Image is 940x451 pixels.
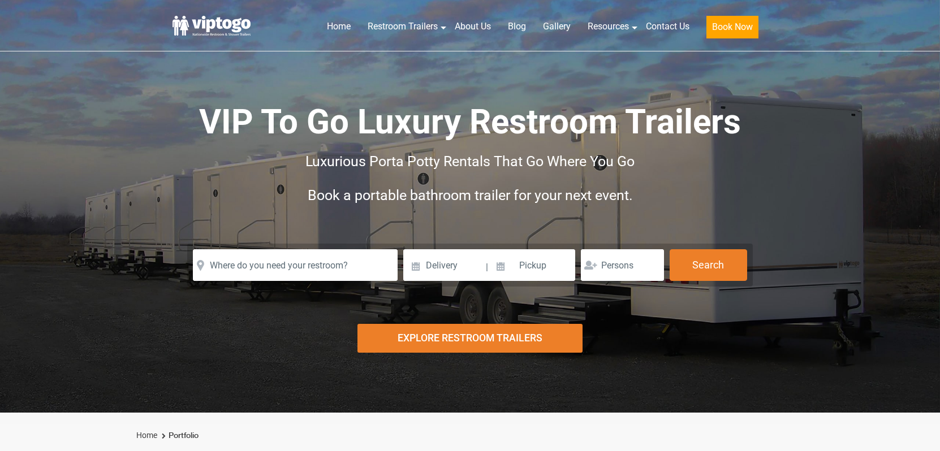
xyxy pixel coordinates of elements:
[670,249,747,281] button: Search
[581,249,664,281] input: Persons
[637,14,698,39] a: Contact Us
[446,14,499,39] a: About Us
[193,249,398,281] input: Where do you need your restroom?
[698,14,767,45] a: Book Now
[486,249,488,285] span: |
[489,249,575,281] input: Pickup
[359,14,446,39] a: Restroom Trailers
[308,187,633,203] span: Book a portable bathroom trailer for your next event.
[357,324,583,353] div: Explore Restroom Trailers
[403,249,484,281] input: Delivery
[706,16,758,38] button: Book Now
[318,14,359,39] a: Home
[305,153,635,170] span: Luxurious Porta Potty Rentals That Go Where You Go
[579,14,637,39] a: Resources
[199,102,741,142] span: VIP To Go Luxury Restroom Trailers
[499,14,534,39] a: Blog
[534,14,579,39] a: Gallery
